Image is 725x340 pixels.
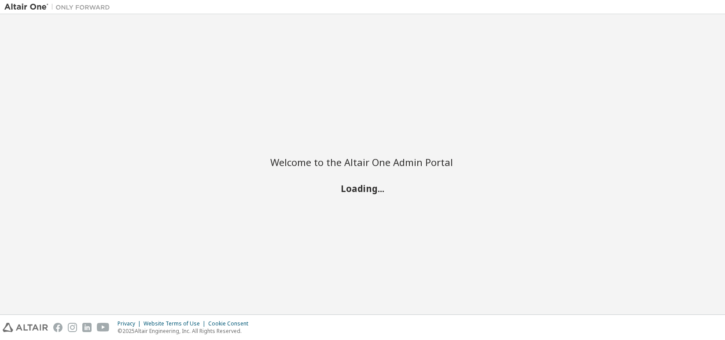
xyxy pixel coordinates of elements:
[270,156,455,168] h2: Welcome to the Altair One Admin Portal
[208,320,254,327] div: Cookie Consent
[68,323,77,332] img: instagram.svg
[82,323,92,332] img: linkedin.svg
[97,323,110,332] img: youtube.svg
[3,323,48,332] img: altair_logo.svg
[118,327,254,335] p: © 2025 Altair Engineering, Inc. All Rights Reserved.
[53,323,63,332] img: facebook.svg
[270,183,455,194] h2: Loading...
[144,320,208,327] div: Website Terms of Use
[4,3,114,11] img: Altair One
[118,320,144,327] div: Privacy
